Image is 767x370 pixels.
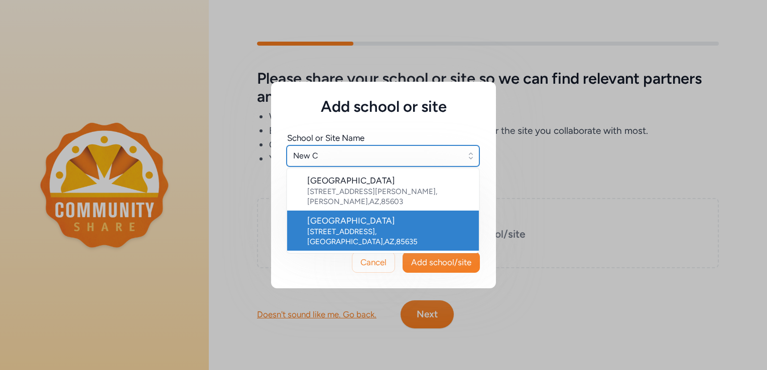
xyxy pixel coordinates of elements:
div: [STREET_ADDRESS][PERSON_NAME] , [PERSON_NAME] , AZ , 85603 [307,187,471,207]
input: Enter school name... [287,145,479,166]
button: Add school/site [403,252,480,273]
div: [GEOGRAPHIC_DATA] [307,215,471,227]
div: School or Site Name [287,132,364,144]
button: Cancel [352,252,395,273]
span: Cancel [360,256,387,268]
div: [STREET_ADDRESS] , [GEOGRAPHIC_DATA] , AZ , 85635 [307,227,471,247]
div: [GEOGRAPHIC_DATA] [307,174,471,187]
span: Add school/site [411,256,471,268]
h5: Add school or site [287,98,480,116]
